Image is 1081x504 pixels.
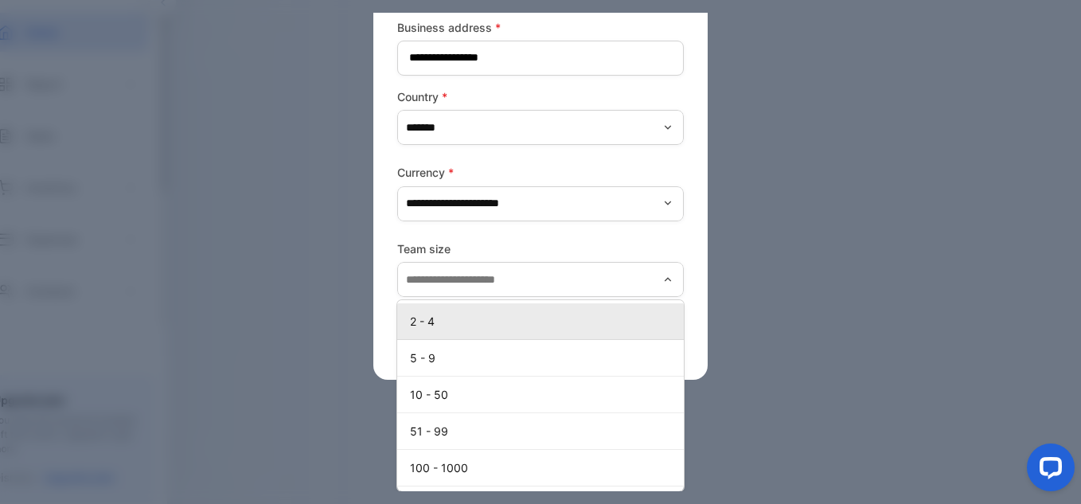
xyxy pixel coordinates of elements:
p: 2 - 4 [410,313,677,330]
p: 100 - 1000 [410,459,677,476]
label: Currency [397,164,684,181]
iframe: LiveChat chat widget [1014,437,1081,504]
p: 10 - 50 [410,386,677,403]
label: Team size [397,240,684,257]
p: 5 - 9 [410,350,677,366]
label: Country [397,88,684,105]
p: 51 - 99 [410,423,677,440]
label: Business address [397,19,684,36]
